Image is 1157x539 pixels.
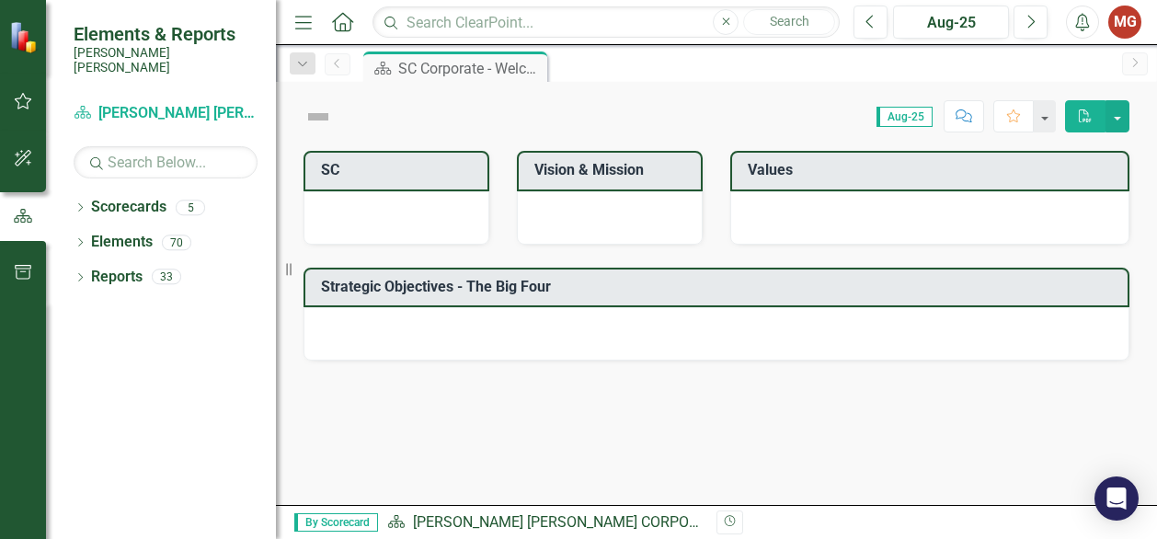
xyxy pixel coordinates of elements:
img: ClearPoint Strategy [9,21,41,53]
span: Elements & Reports [74,23,258,45]
div: 5 [176,200,205,215]
input: Search ClearPoint... [372,6,840,39]
h3: Values [748,162,1118,178]
span: Aug-25 [876,107,933,127]
a: Elements [91,232,153,253]
h3: SC [321,162,478,178]
div: SC Corporate - Welcome to ClearPoint [398,57,543,80]
a: [PERSON_NAME] [PERSON_NAME] CORPORATE Balanced Scorecard [74,103,258,124]
div: 33 [152,269,181,285]
input: Search Below... [74,146,258,178]
img: Not Defined [304,102,333,132]
small: [PERSON_NAME] [PERSON_NAME] [74,45,258,75]
span: By Scorecard [294,513,378,532]
button: MG [1108,6,1141,39]
div: » [387,512,703,533]
a: Scorecards [91,197,166,218]
button: Aug-25 [893,6,1009,39]
h3: Strategic Objectives - The Big Four [321,279,1118,295]
div: 70 [162,235,191,250]
a: Reports [91,267,143,288]
h3: Vision & Mission [534,162,692,178]
div: Aug-25 [899,12,1002,34]
button: Search [743,9,835,35]
a: [PERSON_NAME] [PERSON_NAME] CORPORATE Balanced Scorecard [413,513,857,531]
div: Open Intercom Messenger [1094,476,1139,521]
span: Search [770,14,809,29]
